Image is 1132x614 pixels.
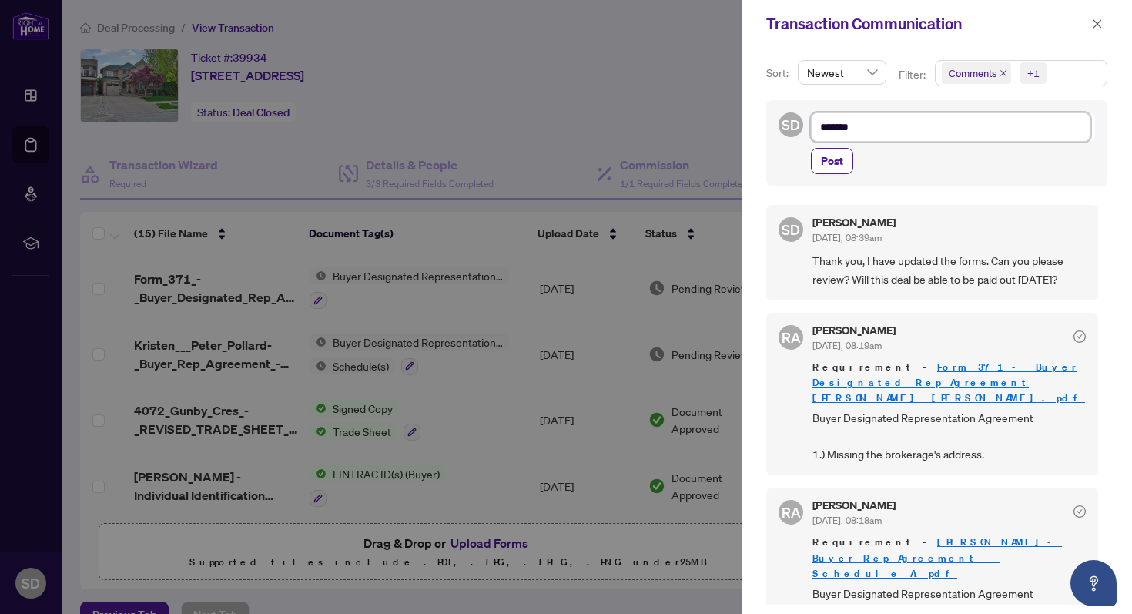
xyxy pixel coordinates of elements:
span: Newest [807,61,877,84]
a: Form 371 - Buyer Designated Rep Agreement [PERSON_NAME] [PERSON_NAME].pdf [812,361,1085,404]
span: SD [782,114,800,136]
span: Thank you, I have updated the forms. Can you please review? Will this deal be able to be paid out... [812,252,1086,288]
h5: [PERSON_NAME] [812,325,896,336]
span: Requirement - [812,535,1086,581]
span: Comments [942,62,1011,84]
span: close [1000,69,1007,77]
button: Open asap [1070,560,1117,606]
span: check-circle [1073,505,1086,518]
span: Buyer Designated Representation Agreement 1.) Missing the brokerage's address. [812,409,1086,463]
button: Post [811,148,853,174]
span: check-circle [1073,330,1086,343]
span: close [1092,18,1103,29]
h5: [PERSON_NAME] [812,217,896,228]
span: SD [782,219,800,240]
span: RA [782,502,801,523]
div: +1 [1027,65,1040,81]
span: RA [782,327,801,348]
span: Post [821,149,843,173]
h5: [PERSON_NAME] [812,500,896,511]
span: [DATE], 08:39am [812,232,882,243]
p: Filter: [899,66,928,83]
a: [PERSON_NAME]- Buyer Rep Agreement - Schedule A.pdf [812,535,1062,579]
div: Transaction Communication [766,12,1087,35]
span: Comments [949,65,996,81]
span: [DATE], 08:19am [812,340,882,351]
span: Requirement - [812,360,1086,406]
p: Sort: [766,65,792,82]
span: [DATE], 08:18am [812,515,882,526]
